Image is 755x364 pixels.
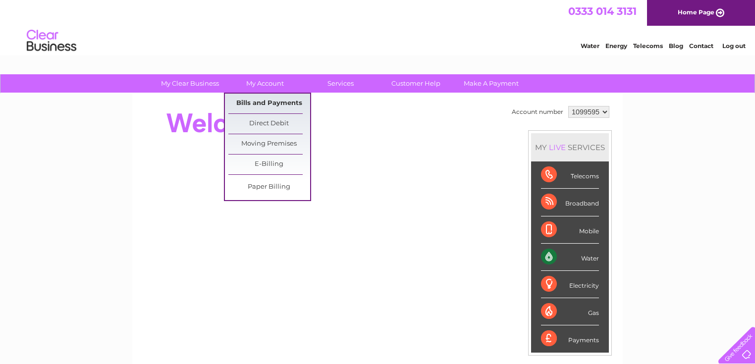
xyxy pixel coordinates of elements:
div: Broadband [541,189,599,216]
div: Water [541,244,599,271]
div: MY SERVICES [531,133,609,161]
a: My Account [224,74,306,93]
img: logo.png [26,26,77,56]
a: Make A Payment [450,74,532,93]
div: Telecoms [541,161,599,189]
div: Gas [541,298,599,325]
a: Customer Help [375,74,457,93]
a: Water [581,42,599,50]
a: Log out [722,42,746,50]
a: Energy [605,42,627,50]
div: LIVE [547,143,568,152]
div: Payments [541,325,599,352]
a: Services [300,74,381,93]
a: 0333 014 3131 [568,5,637,17]
a: Contact [689,42,713,50]
a: Blog [669,42,683,50]
div: Clear Business is a trading name of Verastar Limited (registered in [GEOGRAPHIC_DATA] No. 3667643... [144,5,612,48]
a: Bills and Payments [228,94,310,113]
td: Account number [509,104,566,120]
a: E-Billing [228,155,310,174]
a: Paper Billing [228,177,310,197]
a: Direct Debit [228,114,310,134]
a: Moving Premises [228,134,310,154]
a: Telecoms [633,42,663,50]
a: My Clear Business [149,74,231,93]
div: Electricity [541,271,599,298]
div: Mobile [541,216,599,244]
